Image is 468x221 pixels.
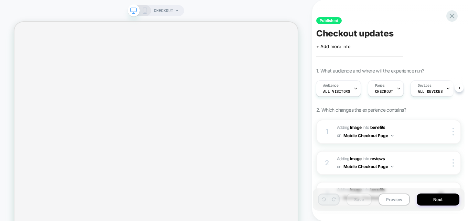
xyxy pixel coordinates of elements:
span: Pages [375,83,385,88]
span: benefits [370,187,385,192]
span: CHECKOUT [154,5,173,16]
span: INTO [363,156,369,161]
div: 3 [324,188,331,200]
button: Preview [379,194,410,206]
div: 1 [324,125,331,138]
img: close [453,128,454,135]
button: Next [417,194,459,206]
span: All Visitors [323,89,350,94]
span: + Add more info [316,44,351,49]
b: Image [350,125,362,130]
button: Mobile Checkout Page [343,131,394,140]
span: Adding [337,125,362,130]
span: CHECKOUT [375,89,393,94]
span: 1. What audience and where will the experience run? [316,68,424,74]
button: Mobile Checkout Page [343,162,394,171]
span: INTO [363,125,369,130]
b: Image [350,187,362,192]
span: reviews [370,156,385,161]
span: INTO [363,187,369,192]
button: Save [347,194,372,206]
span: on [337,163,341,170]
span: 2. Which changes the experience contains? [316,107,406,113]
span: on [337,132,341,139]
span: Devices [418,83,431,88]
span: Published [316,17,342,24]
img: down arrow [391,135,394,136]
span: Adding [337,156,362,161]
span: benefits [370,125,385,130]
img: down arrow [391,166,394,167]
b: Image [350,156,362,161]
img: close [453,159,454,167]
div: 2 [324,157,331,169]
span: ALL DEVICES [418,89,443,94]
span: Adding [337,187,362,192]
span: Audience [323,83,339,88]
span: Checkout updates [316,28,394,38]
